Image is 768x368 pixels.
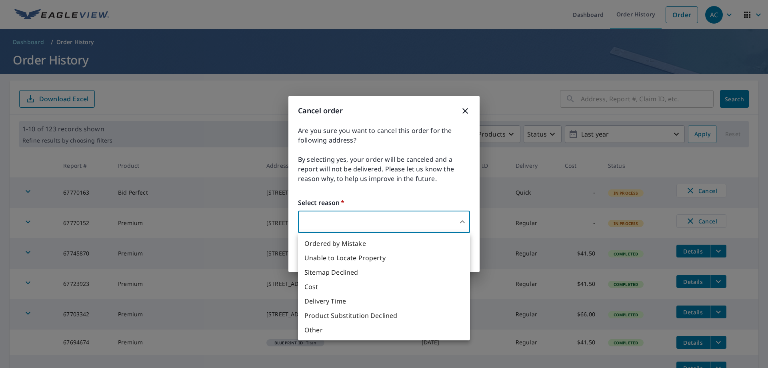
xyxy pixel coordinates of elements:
[298,308,470,323] li: Product Substitution Declined
[298,280,470,294] li: Cost
[298,323,470,337] li: Other
[298,265,470,280] li: Sitemap Declined
[298,236,470,251] li: Ordered by Mistake
[298,251,470,265] li: Unable to Locate Property
[298,294,470,308] li: Delivery Time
